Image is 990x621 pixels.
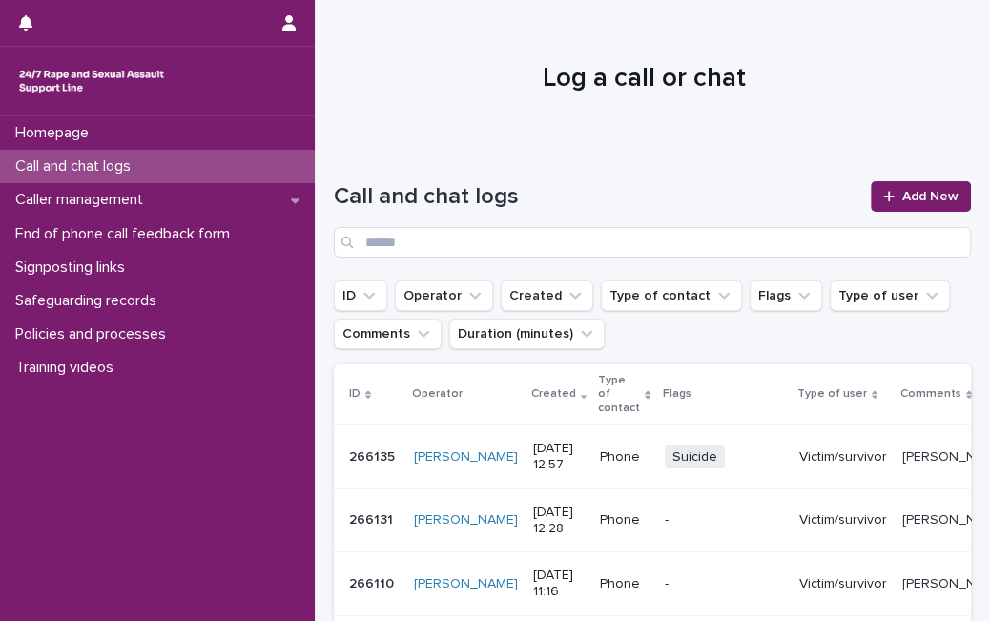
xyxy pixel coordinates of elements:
a: Add New [871,181,971,212]
p: - [665,512,784,528]
button: Type of user [830,280,950,311]
button: ID [334,280,387,311]
p: Training videos [8,359,129,377]
input: Search [334,227,971,258]
p: End of phone call feedback form [8,225,245,243]
p: Policies and processes [8,325,181,343]
p: Phone [600,512,649,528]
p: 266131 [349,508,397,528]
p: Flags [663,383,691,404]
p: Phone [600,576,649,592]
p: Victim/survivor [799,449,887,466]
p: 266135 [349,445,399,466]
h1: Call and chat logs [334,183,859,211]
button: Duration (minutes) [449,319,605,349]
span: Suicide [665,445,725,469]
p: Comments [900,383,961,404]
p: 266110 [349,572,398,592]
button: Type of contact [601,280,742,311]
h1: Log a call or chat [334,63,955,95]
button: Created [501,280,593,311]
p: [DATE] 12:57 [533,441,585,473]
button: Operator [395,280,493,311]
p: Type of user [797,383,867,404]
p: ID [349,383,361,404]
p: [DATE] 11:16 [533,568,585,600]
p: Safeguarding records [8,292,172,310]
p: [DATE] 12:28 [533,505,585,537]
p: Homepage [8,124,104,142]
a: [PERSON_NAME] [414,576,518,592]
p: Victim/survivor [799,576,887,592]
p: Caller management [8,191,158,209]
p: Call and chat logs [8,157,146,176]
p: Operator [412,383,463,404]
button: Comments [334,319,442,349]
p: Signposting links [8,259,140,277]
span: Add New [902,190,959,203]
img: rhQMoQhaT3yELyF149Cw [15,62,168,100]
a: [PERSON_NAME] [414,512,518,528]
p: Victim/survivor [799,512,887,528]
p: Created [531,383,576,404]
a: [PERSON_NAME] [414,449,518,466]
button: Flags [750,280,822,311]
p: Type of contact [598,370,640,419]
p: - [665,576,784,592]
p: Phone [600,449,649,466]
